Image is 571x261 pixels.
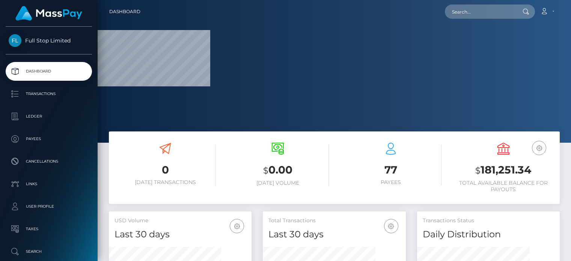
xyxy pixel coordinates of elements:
h3: 77 [340,163,441,177]
h3: 181,251.34 [453,163,554,178]
small: $ [263,165,268,176]
img: MassPay Logo [15,6,82,21]
h6: [DATE] Volume [227,180,328,186]
p: Ledger [9,111,89,122]
p: Taxes [9,223,89,235]
a: Payees [6,130,92,148]
a: Cancellations [6,152,92,171]
small: $ [475,165,481,176]
img: Full Stop Limited [9,34,21,47]
a: Dashboard [109,4,140,20]
a: Taxes [6,220,92,238]
a: Links [6,175,92,193]
p: Payees [9,133,89,145]
p: User Profile [9,201,89,212]
span: Full Stop Limited [6,37,92,44]
h5: Transactions Status [423,217,554,225]
p: Dashboard [9,66,89,77]
input: Search... [445,5,515,19]
a: Dashboard [6,62,92,81]
h6: Total Available Balance for Payouts [453,180,554,193]
h5: USD Volume [115,217,246,225]
h3: 0.00 [227,163,328,178]
a: User Profile [6,197,92,216]
p: Search [9,246,89,257]
h4: Last 30 days [268,228,400,241]
h3: 0 [115,163,216,177]
p: Links [9,178,89,190]
h6: Payees [340,179,441,186]
a: Transactions [6,84,92,103]
h6: [DATE] Transactions [115,179,216,186]
h4: Last 30 days [115,228,246,241]
p: Transactions [9,88,89,100]
h5: Total Transactions [268,217,400,225]
p: Cancellations [9,156,89,167]
a: Ledger [6,107,92,126]
h4: Daily Distribution [423,228,554,241]
a: Search [6,242,92,261]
